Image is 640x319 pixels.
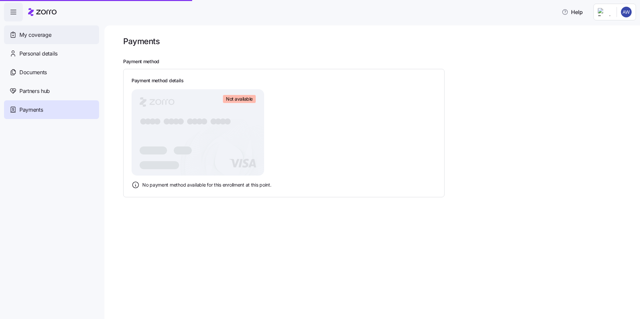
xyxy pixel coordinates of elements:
[4,100,99,119] a: Payments
[19,68,47,77] span: Documents
[219,116,227,126] tspan: ●
[210,116,218,126] tspan: ●
[201,116,208,126] tspan: ●
[598,8,611,16] img: Employer logo
[4,82,99,100] a: Partners hub
[149,116,157,126] tspan: ●
[562,8,583,16] span: Help
[191,116,199,126] tspan: ●
[19,87,50,95] span: Partners hub
[19,49,58,58] span: Personal details
[140,116,147,126] tspan: ●
[4,44,99,63] a: Personal details
[144,116,152,126] tspan: ●
[556,5,588,19] button: Help
[172,116,180,126] tspan: ●
[226,96,253,102] span: Not available
[196,116,204,126] tspan: ●
[621,7,632,17] img: 2fd8d5ebbc0274438d2b1686352d6df4
[186,116,194,126] tspan: ●
[224,116,232,126] tspan: ●
[154,116,161,126] tspan: ●
[215,116,222,126] tspan: ●
[142,182,271,188] span: No payment method available for this enrollment at this point.
[4,63,99,82] a: Documents
[123,59,631,65] h2: Payment method
[4,25,99,44] a: My coverage
[123,36,160,46] h1: Payments
[132,77,184,84] h3: Payment method details
[177,116,185,126] tspan: ●
[163,116,171,126] tspan: ●
[19,106,43,114] span: Payments
[19,31,51,39] span: My coverage
[168,116,175,126] tspan: ●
